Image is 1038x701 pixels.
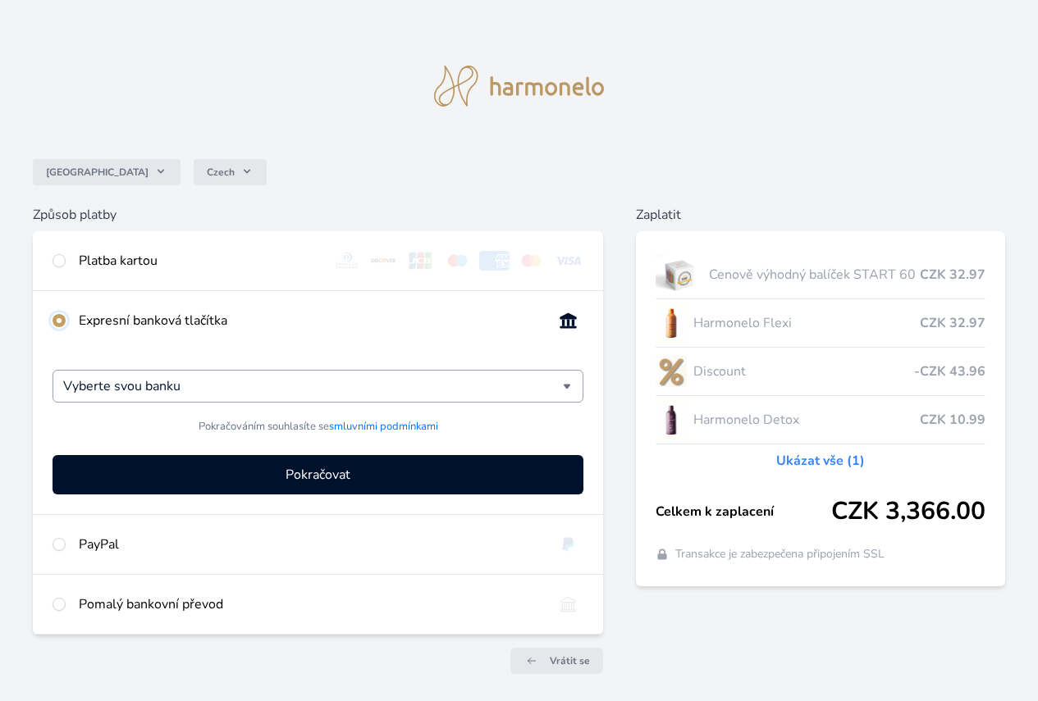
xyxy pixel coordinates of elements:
span: Vrátit se [550,654,590,667]
input: Hledat... [63,376,563,396]
a: Vrátit se [510,648,603,674]
button: Czech [194,159,267,185]
span: Pokračovat [286,465,350,485]
span: Pokračováním souhlasíte se [199,419,438,435]
img: bankTransfer_IBAN.svg [553,594,583,614]
span: Transakce je zabezpečena připojením SSL [675,546,885,562]
img: diners.svg [332,251,363,271]
h6: Zaplatit [636,205,1005,225]
img: onlineBanking_CZ.svg [553,311,583,330]
span: CZK 3,366.00 [831,497,985,526]
img: amex.svg [479,251,510,271]
span: Cenově výhodný balíček START 60 [709,265,920,284]
img: start.jpg [656,254,702,295]
span: -CZK 43.96 [914,362,985,381]
button: [GEOGRAPHIC_DATA] [33,159,181,185]
div: Expresní banková tlačítka [79,311,540,330]
span: CZK 10.99 [920,410,985,430]
span: Discount [693,362,914,381]
div: Platba kartou [79,251,319,271]
span: Celkem k zaplacení [656,502,831,521]
a: Ukázat vše (1) [776,451,865,471]
div: Vyberte svou banku [53,370,583,403]
a: smluvními podmínkami [329,419,438,434]
h6: Způsob platby [33,205,603,225]
img: maestro.svg [442,251,473,271]
img: paypal.svg [553,535,583,554]
img: visa.svg [553,251,583,271]
img: mc.svg [516,251,546,271]
img: jcb.svg [405,251,436,271]
img: discover.svg [368,251,399,271]
div: Pomalý bankovní převod [79,594,540,614]
img: logo.svg [434,66,605,107]
span: CZK 32.97 [920,313,985,333]
img: discount-lo.png [656,351,687,392]
div: PayPal [79,535,540,554]
button: Pokračovat [53,455,583,494]
img: DETOX_se_stinem_x-lo.jpg [656,399,687,440]
span: Czech [207,166,235,179]
span: CZK 32.97 [920,265,985,284]
span: [GEOGRAPHIC_DATA] [46,166,149,179]
img: CLEAN_FLEXI_se_stinem_x-hi_(1)-lo.jpg [656,303,687,344]
span: Harmonelo Detox [693,410,920,430]
span: Harmonelo Flexi [693,313,920,333]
